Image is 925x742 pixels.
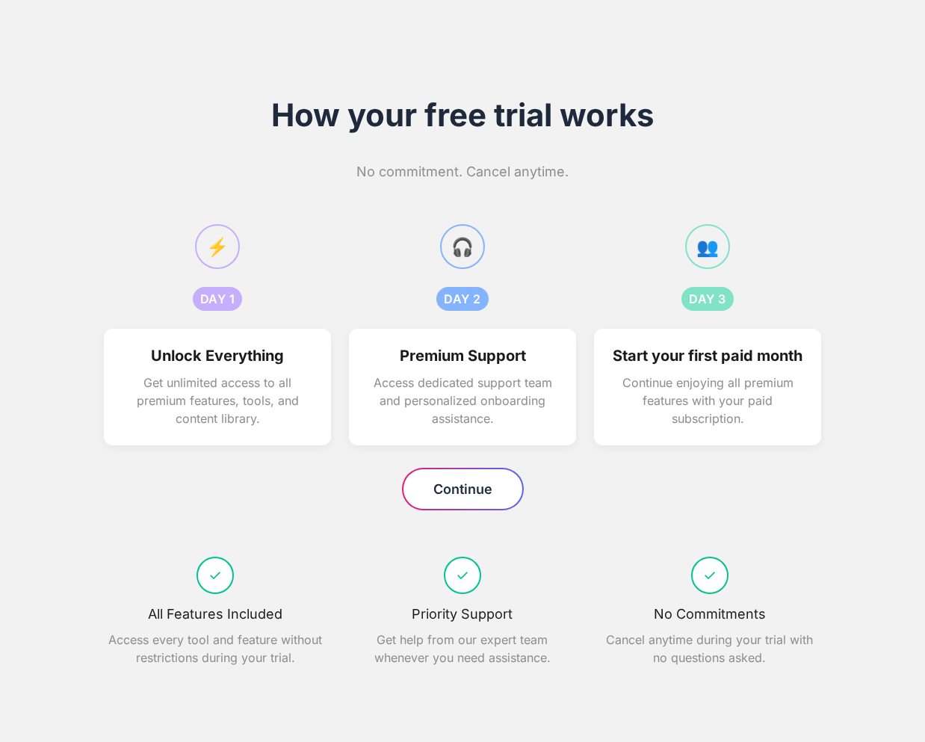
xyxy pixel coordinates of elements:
[351,631,575,667] p: Get help from our expert team whenever you need assistance.
[444,557,481,594] div: ✓
[104,164,821,179] p: No commitment. Cancel anytime.
[351,606,575,622] h4: Priority Support
[197,557,234,594] div: ✓
[403,469,522,509] button: Continue
[193,287,243,311] div: DAY 1
[612,347,803,365] h3: Start your first paid month
[104,96,821,134] h1: How your free trial works
[612,374,803,427] p: Continue enjoying all premium features with your paid subscription.
[104,606,327,622] h4: All Features Included
[122,347,313,365] h3: Unlock Everything
[691,557,728,594] div: ✓
[440,224,485,269] div: 🎧
[681,287,734,311] div: DAY 3
[104,631,327,667] p: Access every tool and feature without restrictions during your trial.
[195,224,240,269] div: ⚡
[436,287,489,311] div: DAY 2
[685,224,730,269] div: 👥
[122,374,313,427] p: Get unlimited access to all premium features, tools, and content library.
[598,631,821,667] p: Cancel anytime during your trial with no questions asked.
[367,374,558,427] p: Access dedicated support team and personalized onboarding assistance.
[598,606,821,622] h4: No Commitments
[367,347,558,365] h3: Premium Support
